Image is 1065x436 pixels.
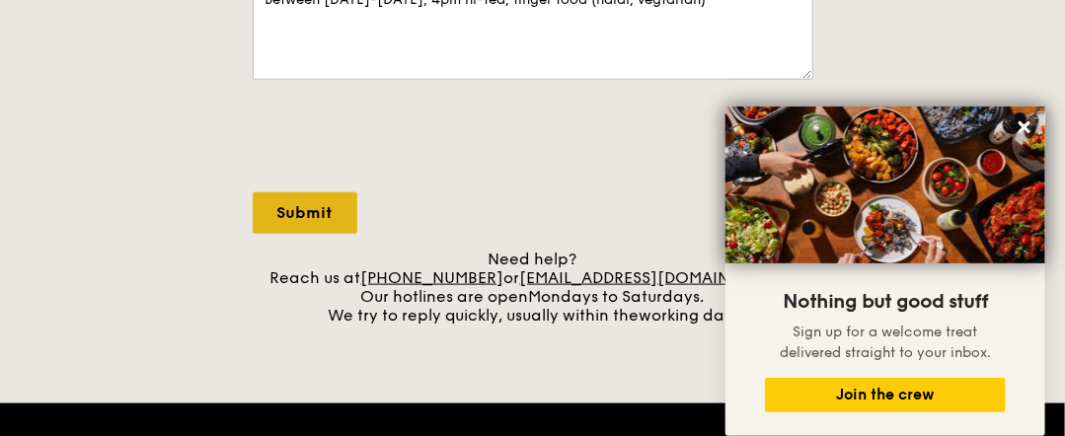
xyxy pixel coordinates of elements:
[253,250,813,325] div: Need help? Reach us at or . Our hotlines are open We try to reply quickly, usually within the
[780,324,991,361] span: Sign up for a welcome treat delivered straight to your inbox.
[765,378,1006,412] button: Join the crew
[253,192,357,234] input: Submit
[725,107,1045,263] img: DSC07876-Edit02-Large.jpeg
[783,290,988,314] span: Nothing but good stuff
[529,287,705,306] span: Mondays to Saturdays.
[361,268,504,287] a: [PHONE_NUMBER]
[639,306,737,325] span: working day.
[1009,111,1040,143] button: Close
[253,100,553,177] iframe: reCAPTCHA
[520,268,792,287] a: [EMAIL_ADDRESS][DOMAIN_NAME]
